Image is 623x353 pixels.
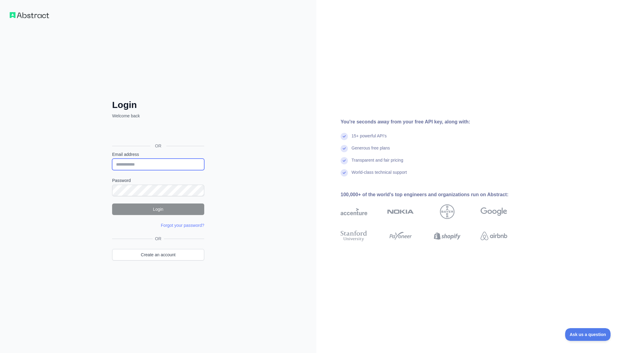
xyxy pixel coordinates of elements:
[112,113,204,119] p: Welcome back
[481,229,507,243] img: airbnb
[434,229,461,243] img: shopify
[341,157,348,164] img: check mark
[341,118,527,126] div: You're seconds away from your free API key, along with:
[387,229,414,243] img: payoneer
[341,145,348,152] img: check mark
[351,157,403,169] div: Transparent and fair pricing
[112,249,204,261] a: Create an account
[109,126,206,139] iframe: Sign in with Google Button
[112,151,204,157] label: Email address
[112,177,204,183] label: Password
[153,236,164,242] span: OR
[161,223,204,228] a: Forgot your password?
[351,145,390,157] div: Generous free plans
[341,204,367,219] img: accenture
[341,133,348,140] img: check mark
[10,12,49,18] img: Workflow
[565,328,611,341] iframe: Toggle Customer Support
[387,204,414,219] img: nokia
[112,99,204,110] h2: Login
[440,204,455,219] img: bayer
[481,204,507,219] img: google
[341,169,348,176] img: check mark
[112,203,204,215] button: Login
[341,229,367,243] img: stanford university
[351,169,407,181] div: World-class technical support
[150,143,166,149] span: OR
[341,191,527,198] div: 100,000+ of the world's top engineers and organizations run on Abstract:
[351,133,387,145] div: 15+ powerful API's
